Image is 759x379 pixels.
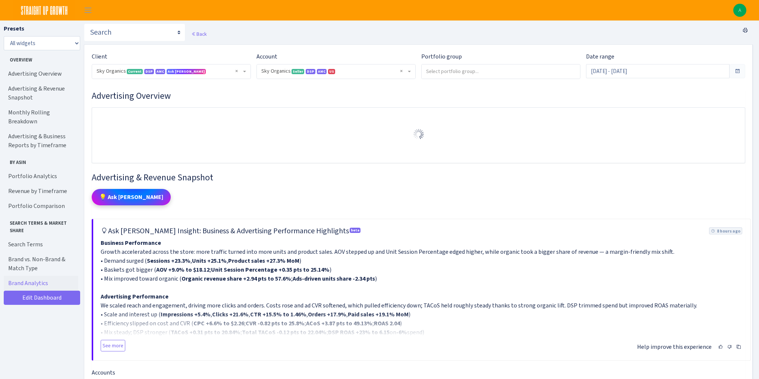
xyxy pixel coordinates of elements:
span: Sky Organics <span class="badge badge-success">Current</span><span class="badge badge-primary">DS... [97,67,242,75]
button: See more [101,340,125,351]
a: Portfolio Analytics [4,169,78,184]
strong: CPC +6.6% to $2.26 [193,319,244,327]
span: Remove all items [400,67,403,75]
span: Sky Organics <span class="badge badge-success">Seller</span><span class="badge badge-primary">DSP... [261,67,406,75]
a: Monthly Rolling Breakdown [4,105,78,129]
span: Current [127,69,143,74]
a: Edit Dashboard [4,291,80,305]
a: Brand Analytics [4,276,78,291]
strong: Paid sales +19.1% MoM [348,310,409,318]
strong: Total TACoS -0.12 pts to 22.04% [242,328,327,336]
label: Presets [4,24,24,33]
a: Search Terms [4,237,78,252]
input: Select portfolio group... [422,64,580,78]
a: Advertising & Business Reports by Timeframe [4,129,78,153]
strong: TACoS +0.31 pts to 20.84% [171,328,240,336]
span: Amazon Marketing Cloud [155,69,165,74]
strong: CVR -0.82 pts to 25.8% [246,319,305,327]
label: Account [256,52,277,61]
img: Angela Sun [733,4,746,17]
strong: CTR +15.5% to 1.46% [250,310,306,318]
strong: DSP ROAS +23% to 6.15 [328,328,390,336]
a: Advertising Overview [4,66,78,81]
a: Brand vs. Non-Brand & Match Type [4,252,78,276]
a: Back [191,31,207,37]
span: Overview [4,53,78,63]
span: DSP [306,69,315,74]
strong: Orders +17.9% [308,310,346,318]
span: Sky Organics <span class="badge badge-success">Current</span><span class="badge badge-primary">DS... [92,64,251,79]
span: Amazon Marketing Cloud [317,69,327,74]
div: Growth accelerated across the store: more traffic turned into more units and product sales. AOV s... [101,239,743,335]
a: A [733,4,746,17]
strong: Impressions +5.4% [161,310,211,318]
button: 💡 Ask [PERSON_NAME] [92,189,171,205]
strong: Units +25.1% [192,257,227,265]
h3: Widget #1 [92,91,745,101]
h5: Ask [PERSON_NAME] Insight: Business & Advertising Performance Highlights [101,227,361,236]
span: SUG AI Assistant [168,69,205,74]
label: Client [92,52,107,61]
span: 8 hours ago [709,227,742,234]
span: Seller [292,69,304,74]
label: Date range [586,52,614,61]
span: Remove all items [235,67,238,75]
a: Advertising & Revenue Snapshot [4,81,78,105]
strong: -6% [396,328,407,336]
span: Search Terms & Market Share [4,217,78,234]
button: Toggle navigation [79,4,97,16]
strong: ROAS 2.04 [374,319,400,327]
img: Preloader [413,128,425,140]
strong: Clicks +21.6% [212,310,249,318]
strong: AOV +9.0% to $18.12 [156,266,210,274]
strong: Organic revenue share +2.94 pts to 57.6% [182,275,291,282]
h3: Widget #2 [92,172,745,183]
strong: Business Performance [101,239,161,247]
strong: Ads-driven units share -2.34 pts [293,275,375,282]
a: Portfolio Comparison [4,199,78,214]
strong: ACoS +3.87 pts to 49.13% [306,319,372,327]
label: Portfolio group [421,52,462,61]
strong: Product sales +27.3% MoM [228,257,299,265]
span: US [328,69,335,74]
sup: beta [350,228,360,233]
span: Sky Organics <span class="badge badge-success">Seller</span><span class="badge badge-primary">DSP... [257,64,415,79]
label: Accounts [92,368,115,377]
a: Revenue by Timeframe [4,184,78,199]
span: Ask [PERSON_NAME] [167,69,206,74]
strong: Unit Session Percentage +0.35 pts to 25.14% [211,266,330,274]
span: DSP [144,69,154,74]
strong: Sessions +23.3% [147,257,190,265]
span: By ASIN [4,156,78,166]
div: Help improve this experience [637,338,743,353]
strong: Advertising Performance [101,293,169,300]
